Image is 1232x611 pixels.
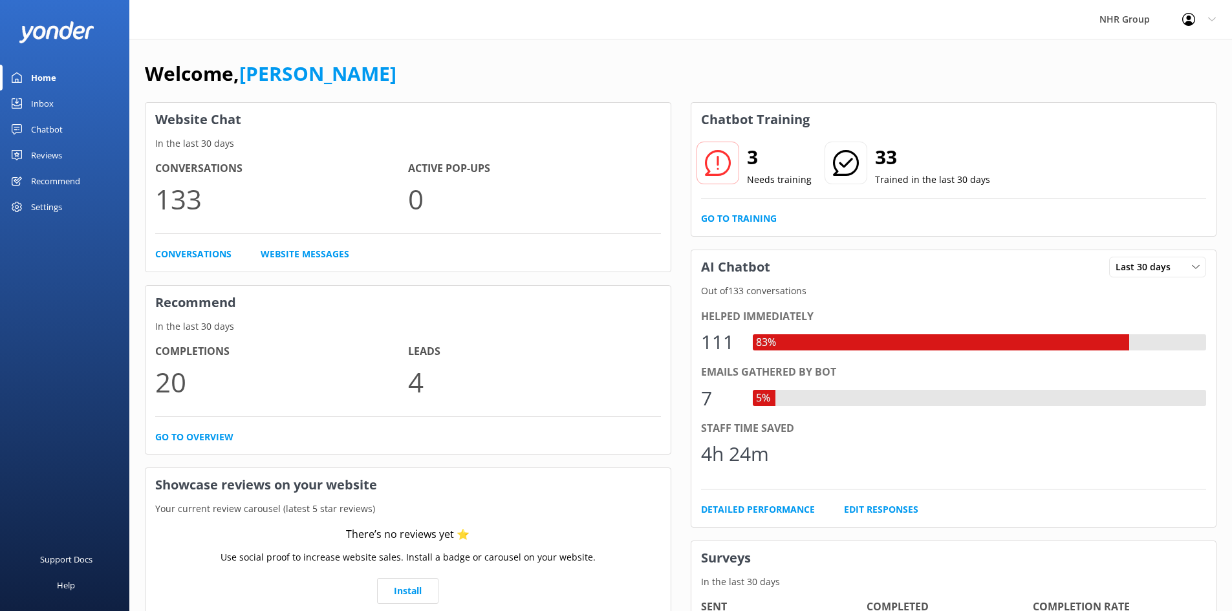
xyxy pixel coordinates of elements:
a: Conversations [155,247,232,261]
div: Reviews [31,142,62,168]
div: Home [31,65,56,91]
h3: Surveys [691,541,1216,575]
a: Edit Responses [844,502,918,517]
div: 7 [701,383,740,414]
h2: 33 [875,142,990,173]
h3: AI Chatbot [691,250,780,284]
a: Go to Training [701,211,777,226]
h3: Recommend [146,286,671,319]
p: In the last 30 days [691,575,1216,589]
p: Out of 133 conversations [691,284,1216,298]
a: Install [377,578,438,604]
p: Needs training [747,173,812,187]
span: Last 30 days [1116,260,1178,274]
h3: Chatbot Training [691,103,819,136]
h3: Showcase reviews on your website [146,468,671,502]
div: Inbox [31,91,54,116]
div: 4h 24m [701,438,769,469]
img: yonder-white-logo.png [19,21,94,43]
div: Emails gathered by bot [701,364,1207,381]
div: Settings [31,194,62,220]
div: Support Docs [40,546,92,572]
div: There’s no reviews yet ⭐ [346,526,470,543]
div: Staff time saved [701,420,1207,437]
a: [PERSON_NAME] [239,60,396,87]
h3: Website Chat [146,103,671,136]
div: 111 [701,327,740,358]
p: 20 [155,360,408,403]
p: 133 [155,177,408,220]
div: 5% [753,390,773,407]
a: Go to overview [155,430,233,444]
div: Helped immediately [701,308,1207,325]
p: In the last 30 days [146,319,671,334]
h4: Leads [408,343,661,360]
h4: Conversations [155,160,408,177]
h4: Completions [155,343,408,360]
a: Detailed Performance [701,502,815,517]
p: 0 [408,177,661,220]
div: Help [57,572,75,598]
h4: Active Pop-ups [408,160,661,177]
p: Your current review carousel (latest 5 star reviews) [146,502,671,516]
h1: Welcome, [145,58,396,89]
div: Chatbot [31,116,63,142]
p: In the last 30 days [146,136,671,151]
p: Trained in the last 30 days [875,173,990,187]
p: Use social proof to increase website sales. Install a badge or carousel on your website. [221,550,596,564]
a: Website Messages [261,247,349,261]
div: 83% [753,334,779,351]
p: 4 [408,360,661,403]
div: Recommend [31,168,80,194]
h2: 3 [747,142,812,173]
